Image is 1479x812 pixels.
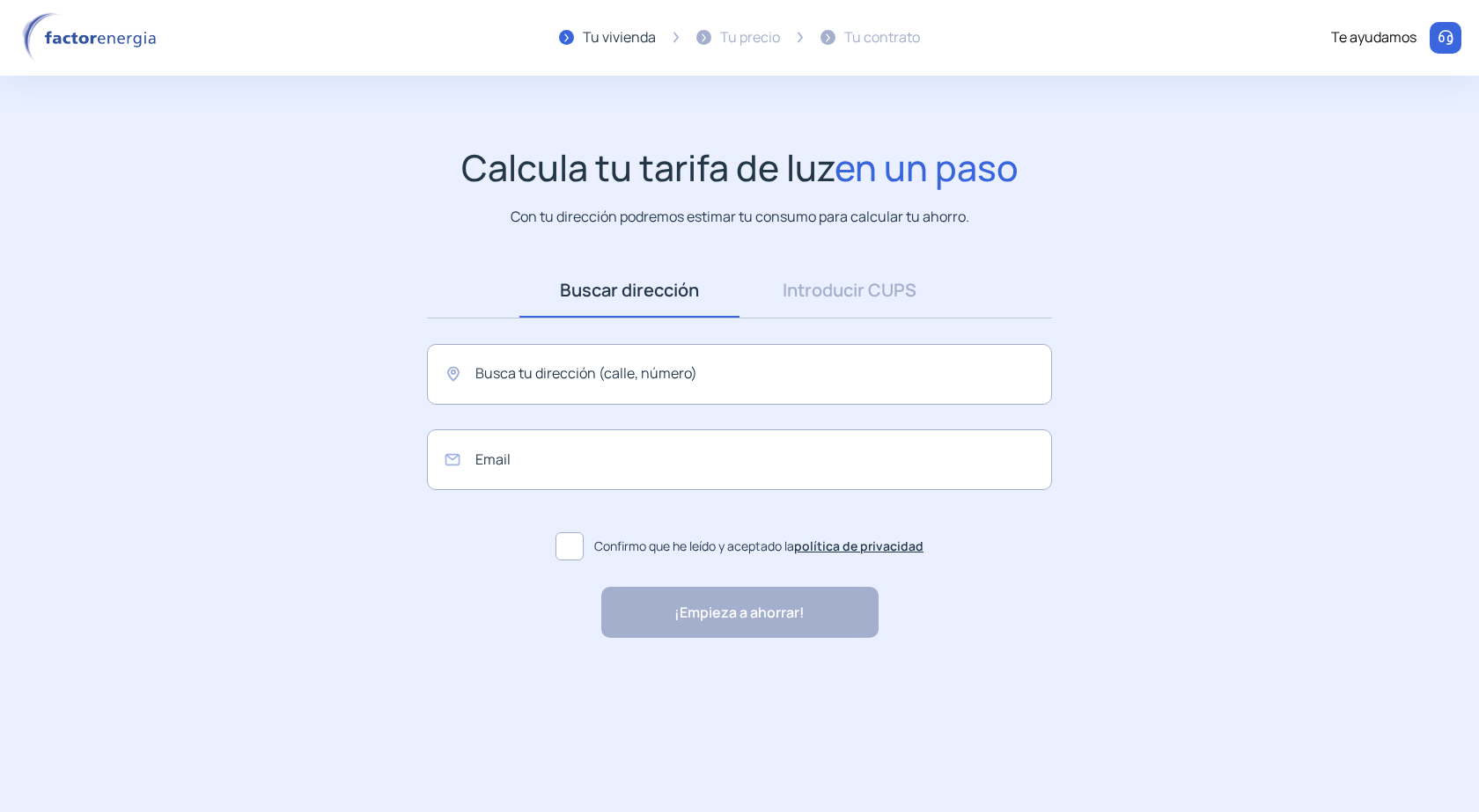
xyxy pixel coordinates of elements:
[1331,26,1416,49] div: Te ayudamos
[739,263,960,318] a: Introducir CUPS
[1437,29,1454,47] img: llamar
[18,12,167,63] img: logo factor
[835,143,1019,192] span: en un paso
[583,26,656,49] div: Tu vivienda
[519,263,739,318] a: Buscar dirección
[794,538,923,554] a: política de privacidad
[511,206,969,228] p: Con tu dirección podremos estimar tu consumo para calcular tu ahorro.
[461,146,1019,189] h1: Calcula tu tarifa de luz
[594,537,923,556] span: Confirmo que he leído y aceptado la
[844,26,920,49] div: Tu contrato
[720,26,780,49] div: Tu precio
